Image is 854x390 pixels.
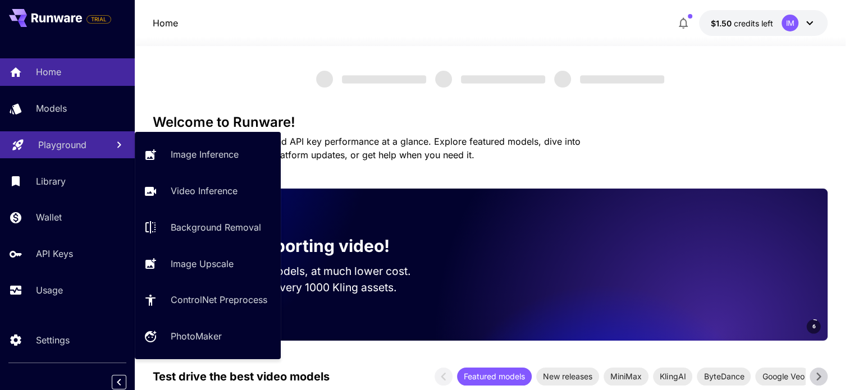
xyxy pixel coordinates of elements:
a: PhotoMaker [135,323,281,350]
a: Background Removal [135,214,281,241]
p: ControlNet Preprocess [171,293,267,306]
p: API Keys [36,247,73,260]
span: Check out your usage stats and API key performance at a glance. Explore featured models, dive int... [153,136,581,160]
a: Video Inference [135,177,281,205]
p: Playground [38,138,86,152]
div: IM [782,15,798,31]
p: Library [36,175,66,188]
a: ControlNet Preprocess [135,286,281,314]
p: Wallet [36,210,62,224]
span: Add your payment card to enable full platform functionality. [86,12,111,26]
p: Models [36,102,67,115]
p: Settings [36,333,70,347]
p: Home [36,65,61,79]
span: MiniMax [604,370,649,382]
a: Image Upscale [135,250,281,277]
p: Image Upscale [171,257,234,270]
span: $1.50 [710,19,733,28]
span: credits left [733,19,773,28]
button: Collapse sidebar [112,375,126,389]
span: TRIAL [87,15,111,24]
p: PhotoMaker [171,329,222,343]
span: Google Veo [755,370,811,382]
p: Image Inference [171,148,239,161]
span: New releases [536,370,599,382]
p: Save up to $500 for every 1000 Kling assets. [171,279,432,296]
p: Run the best video models, at much lower cost. [171,263,432,279]
nav: breadcrumb [153,16,178,30]
span: KlingAI [653,370,692,382]
p: Test drive the best video models [153,368,330,385]
p: Usage [36,283,63,297]
div: $1.5033 [710,17,773,29]
span: Featured models [457,370,532,382]
span: ByteDance [697,370,751,382]
p: Video Inference [171,184,238,198]
p: Now supporting video! [202,233,390,259]
h3: Welcome to Runware! [153,114,828,130]
p: Background Removal [171,221,261,234]
button: $1.5033 [699,10,828,36]
p: Home [153,16,178,30]
span: 6 [812,322,815,331]
a: Image Inference [135,141,281,168]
